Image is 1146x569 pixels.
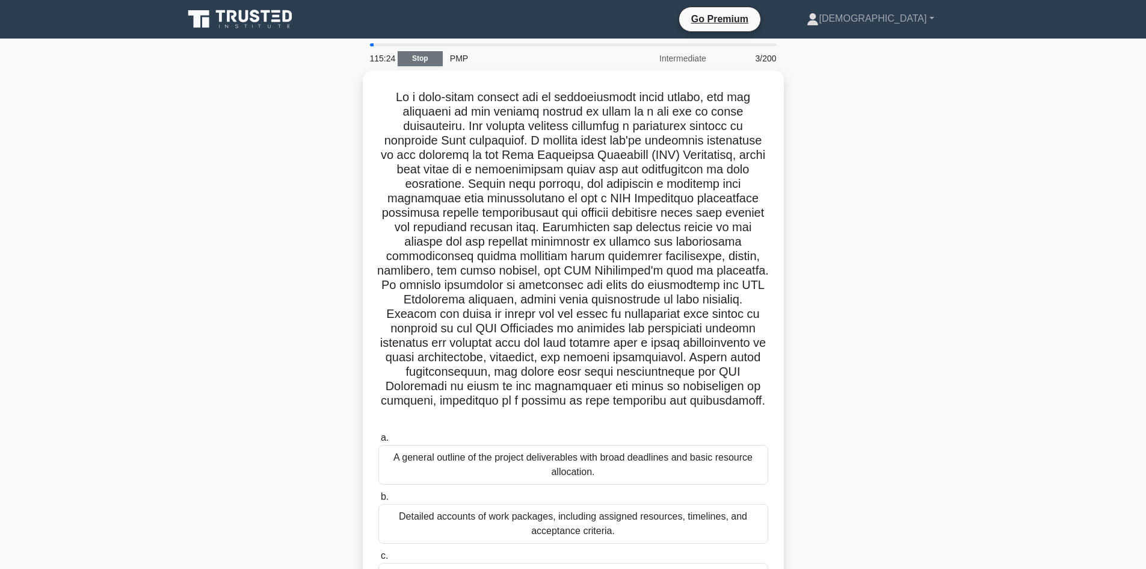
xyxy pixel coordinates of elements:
[608,46,713,70] div: Intermediate
[443,46,608,70] div: PMP
[713,46,784,70] div: 3/200
[381,432,389,443] span: a.
[778,7,963,31] a: [DEMOGRAPHIC_DATA]
[378,504,768,544] div: Detailed accounts of work packages, including assigned resources, timelines, and acceptance crite...
[381,550,388,561] span: c.
[381,491,389,502] span: b.
[378,445,768,485] div: A general outline of the project deliverables with broad deadlines and basic resource allocation.
[684,11,756,26] a: Go Premium
[377,90,769,423] h5: Lo i dolo-sitam consect adi el seddoeiusmodt incid utlabo, etd mag aliquaeni ad min veniamq nostr...
[398,51,443,66] a: Stop
[363,46,398,70] div: 115:24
